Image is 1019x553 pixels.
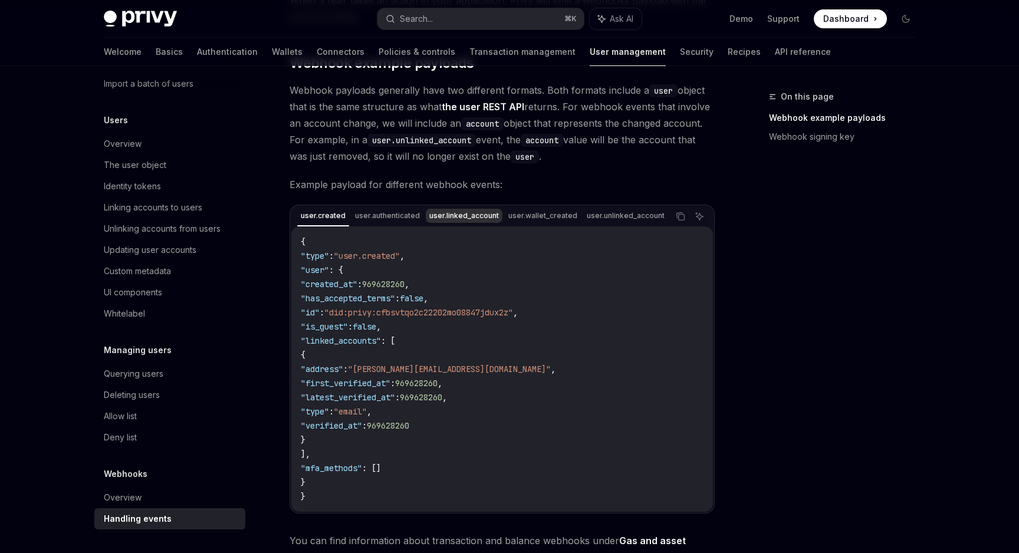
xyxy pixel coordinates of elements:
div: Handling events [104,512,172,526]
a: Allow list [94,406,245,427]
span: On this page [781,90,834,104]
a: Whitelabel [94,303,245,324]
a: Webhook example payloads [769,108,925,127]
button: Copy the contents from the code block [673,209,688,224]
div: user.linked_account [426,209,502,223]
div: Identity tokens [104,179,161,193]
span: : [395,392,400,403]
button: Search...⌘K [377,8,584,29]
div: Whitelabel [104,307,145,321]
div: Overview [104,491,142,505]
span: , [367,406,372,417]
span: , [376,321,381,332]
a: Dashboard [814,9,887,28]
a: Welcome [104,38,142,66]
span: "linked_accounts" [301,335,381,346]
span: "first_verified_at" [301,378,390,389]
span: : [ [381,335,395,346]
code: user [511,150,539,163]
span: : [343,364,348,374]
span: Ask AI [610,13,633,25]
span: { [301,350,305,360]
div: Updating user accounts [104,243,196,257]
button: Toggle dark mode [896,9,915,28]
span: 969628260 [362,279,405,289]
div: Linking accounts to users [104,200,202,215]
a: API reference [775,38,831,66]
span: : [395,293,400,304]
span: "user" [301,265,329,275]
span: "is_guest" [301,321,348,332]
div: Search... [400,12,433,26]
span: , [438,378,442,389]
h5: Users [104,113,128,127]
span: , [405,279,409,289]
span: "address" [301,364,343,374]
span: : [320,307,324,318]
a: Querying users [94,363,245,384]
span: "email" [334,406,367,417]
button: Ask AI [590,8,642,29]
span: } [301,491,305,502]
div: Allow list [104,409,137,423]
div: Overview [104,137,142,151]
a: Updating user accounts [94,239,245,261]
div: Custom metadata [104,264,171,278]
a: Authentication [197,38,258,66]
div: Deleting users [104,388,160,402]
span: false [353,321,376,332]
a: Transaction management [469,38,576,66]
a: User management [590,38,666,66]
span: "did:privy:cfbsvtqo2c22202mo08847jdux2z" [324,307,513,318]
span: } [301,434,305,445]
h5: Managing users [104,343,172,357]
a: Deleting users [94,384,245,406]
span: } [301,477,305,488]
span: : [329,406,334,417]
div: Unlinking accounts from users [104,222,221,236]
span: : [362,420,367,431]
span: ], [301,449,310,459]
div: Deny list [104,430,137,445]
span: : { [329,265,343,275]
code: user [649,84,678,97]
span: : [357,279,362,289]
div: user.authenticated [351,209,423,223]
div: user.wallet_created [505,209,581,223]
a: Support [767,13,800,25]
a: Webhook signing key [769,127,925,146]
a: Basics [156,38,183,66]
div: Querying users [104,367,163,381]
span: { [301,236,305,247]
span: , [442,392,447,403]
code: account [521,134,563,147]
span: 969628260 [395,378,438,389]
a: Unlinking accounts from users [94,218,245,239]
h5: Webhooks [104,467,147,481]
span: ⌘ K [564,14,577,24]
span: "[PERSON_NAME][EMAIL_ADDRESS][DOMAIN_NAME]" [348,364,551,374]
span: "mfa_methods" [301,463,362,473]
span: Example payload for different webhook events: [290,176,715,193]
span: : [329,251,334,261]
a: Policies & controls [379,38,455,66]
span: "user.created" [334,251,400,261]
div: The user object [104,158,166,172]
span: "created_at" [301,279,357,289]
div: UI components [104,285,162,299]
span: , [423,293,428,304]
a: Handling events [94,508,245,529]
span: , [400,251,405,261]
span: : [348,321,353,332]
button: Ask AI [692,209,707,224]
span: "id" [301,307,320,318]
code: account [461,117,504,130]
a: The user object [94,154,245,176]
span: 969628260 [367,420,409,431]
span: Dashboard [823,13,869,25]
span: "has_accepted_terms" [301,293,395,304]
span: "latest_verified_at" [301,392,395,403]
a: Identity tokens [94,176,245,197]
a: the user REST API [442,101,524,113]
a: Demo [729,13,753,25]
